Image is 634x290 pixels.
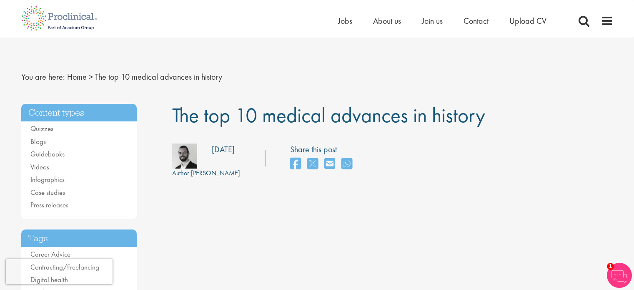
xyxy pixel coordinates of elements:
a: Contact [464,15,489,26]
h3: Content types [21,104,137,122]
span: > [89,71,93,82]
span: The top 10 medical advances in history [95,71,222,82]
a: Guidebooks [30,149,65,159]
a: share on facebook [290,155,301,173]
a: Press releases [30,200,68,209]
a: Quizzes [30,124,53,133]
a: share on twitter [307,155,318,173]
span: 1 [607,263,614,270]
div: [DATE] [212,144,235,156]
span: The top 10 medical advances in history [172,102,485,129]
img: 76d2c18e-6ce3-4617-eefd-08d5a473185b [172,144,197,169]
a: Videos [30,162,49,171]
a: Infographics [30,175,65,184]
img: Chatbot [607,263,632,288]
a: Case studies [30,188,65,197]
a: Join us [422,15,443,26]
span: You are here: [21,71,65,82]
a: breadcrumb link [67,71,87,82]
iframe: reCAPTCHA [6,259,113,284]
a: About us [373,15,401,26]
label: Share this post [290,144,356,156]
a: Career Advice [30,250,70,259]
a: Upload CV [509,15,546,26]
span: Author: [172,169,191,177]
div: [PERSON_NAME] [172,169,240,178]
a: Jobs [338,15,352,26]
h3: Tags [21,229,137,247]
a: Blogs [30,137,46,146]
a: share on email [324,155,335,173]
a: share on whats app [341,155,352,173]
